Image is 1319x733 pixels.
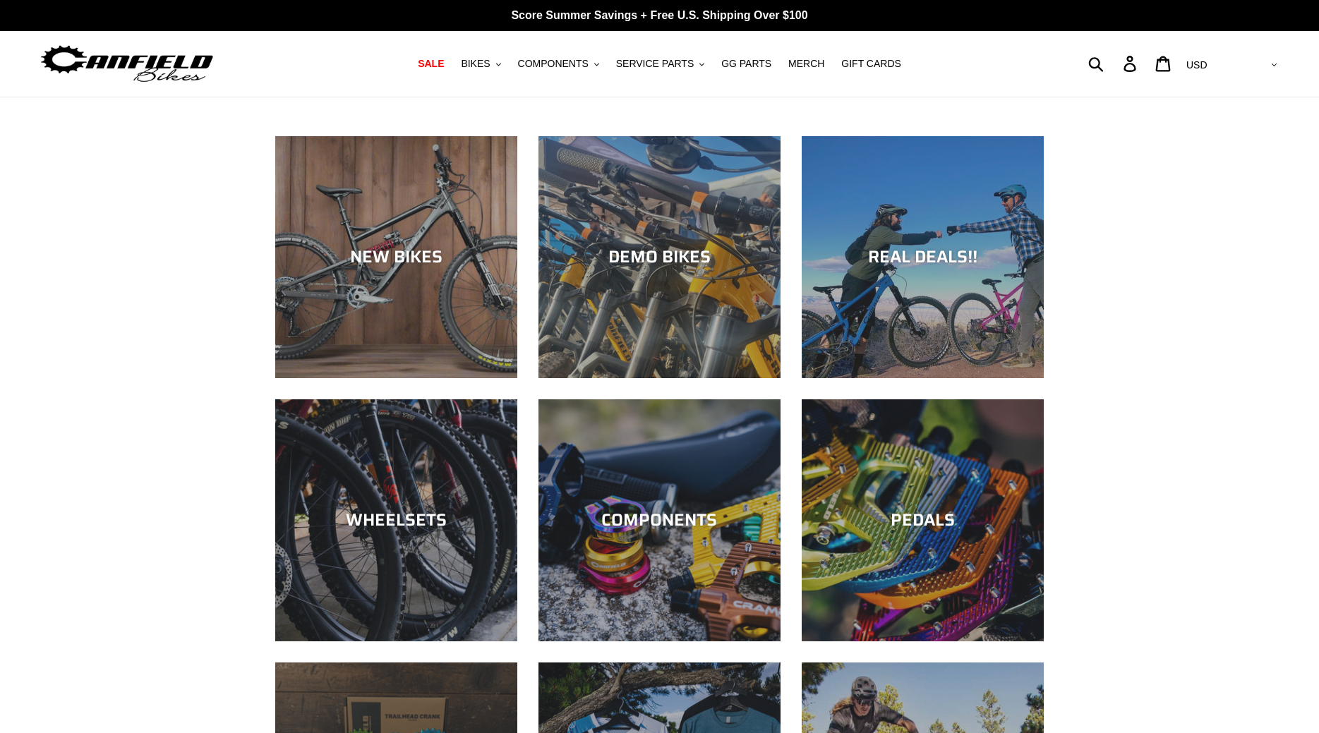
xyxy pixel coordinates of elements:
[802,399,1044,641] a: PEDALS
[39,42,215,86] img: Canfield Bikes
[1096,48,1132,79] input: Search
[802,510,1044,531] div: PEDALS
[418,58,444,70] span: SALE
[721,58,771,70] span: GG PARTS
[841,58,901,70] span: GIFT CARDS
[714,54,778,73] a: GG PARTS
[511,54,606,73] button: COMPONENTS
[538,399,781,641] a: COMPONENTS
[275,399,517,641] a: WHEELSETS
[802,247,1044,267] div: REAL DEALS!!
[616,58,694,70] span: SERVICE PARTS
[411,54,451,73] a: SALE
[834,54,908,73] a: GIFT CARDS
[788,58,824,70] span: MERCH
[538,247,781,267] div: DEMO BIKES
[609,54,711,73] button: SERVICE PARTS
[781,54,831,73] a: MERCH
[538,510,781,531] div: COMPONENTS
[518,58,589,70] span: COMPONENTS
[275,247,517,267] div: NEW BIKES
[275,510,517,531] div: WHEELSETS
[538,136,781,378] a: DEMO BIKES
[461,58,490,70] span: BIKES
[802,136,1044,378] a: REAL DEALS!!
[275,136,517,378] a: NEW BIKES
[454,54,507,73] button: BIKES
